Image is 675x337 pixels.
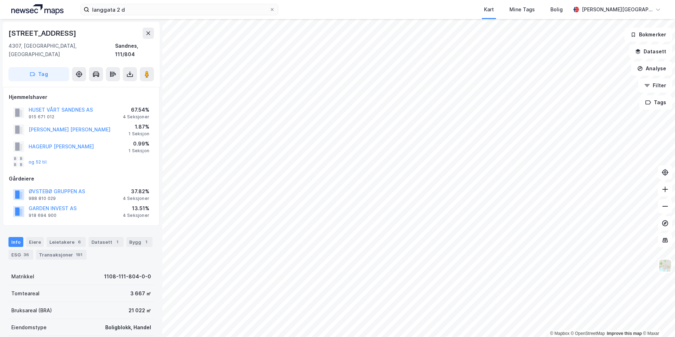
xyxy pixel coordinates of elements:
[8,28,78,39] div: [STREET_ADDRESS]
[29,196,56,201] div: 988 810 029
[11,323,47,332] div: Eiendomstype
[625,28,672,42] button: Bokmerker
[607,331,642,336] a: Improve this map
[8,250,33,260] div: ESG
[29,213,56,218] div: 918 694 900
[509,5,535,14] div: Mine Tags
[640,303,675,337] iframe: Chat Widget
[143,238,150,246] div: 1
[9,175,154,183] div: Gårdeiere
[105,323,151,332] div: Boligblokk, Handel
[571,331,605,336] a: OpenStreetMap
[26,237,44,247] div: Eiere
[123,106,149,114] div: 67.54%
[47,237,86,247] div: Leietakere
[123,204,149,213] div: 13.51%
[639,95,672,110] button: Tags
[631,61,672,76] button: Analyse
[123,187,149,196] div: 37.82%
[29,114,54,120] div: 915 671 012
[115,42,154,59] div: Sandnes, 111/804
[8,67,69,81] button: Tag
[129,131,149,137] div: 1 Seksjon
[8,42,115,59] div: 4307, [GEOGRAPHIC_DATA], [GEOGRAPHIC_DATA]
[629,45,672,59] button: Datasett
[126,237,153,247] div: Bygg
[89,237,124,247] div: Datasett
[76,238,83,246] div: 6
[129,123,149,131] div: 1.87%
[129,148,149,154] div: 1 Seksjon
[484,5,494,14] div: Kart
[582,5,652,14] div: [PERSON_NAME][GEOGRAPHIC_DATA]
[11,272,34,281] div: Matrikkel
[11,306,52,315] div: Bruksareal (BRA)
[123,213,149,218] div: 4 Seksjoner
[11,4,64,15] img: logo.a4113a55bc3d86da70a041830d287a7e.svg
[129,306,151,315] div: 21 022 ㎡
[640,303,675,337] div: Kontrollprogram for chat
[550,5,563,14] div: Bolig
[74,251,84,258] div: 191
[104,272,151,281] div: 1108-111-804-0-0
[89,4,269,15] input: Søk på adresse, matrikkel, gårdeiere, leietakere eller personer
[114,238,121,246] div: 1
[11,289,40,298] div: Tomteareal
[123,114,149,120] div: 4 Seksjoner
[658,259,672,272] img: Z
[9,93,154,101] div: Hjemmelshaver
[22,251,30,258] div: 36
[36,250,86,260] div: Transaksjoner
[123,196,149,201] div: 4 Seksjoner
[130,289,151,298] div: 3 667 ㎡
[638,78,672,93] button: Filter
[8,237,23,247] div: Info
[129,140,149,148] div: 0.99%
[550,331,569,336] a: Mapbox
